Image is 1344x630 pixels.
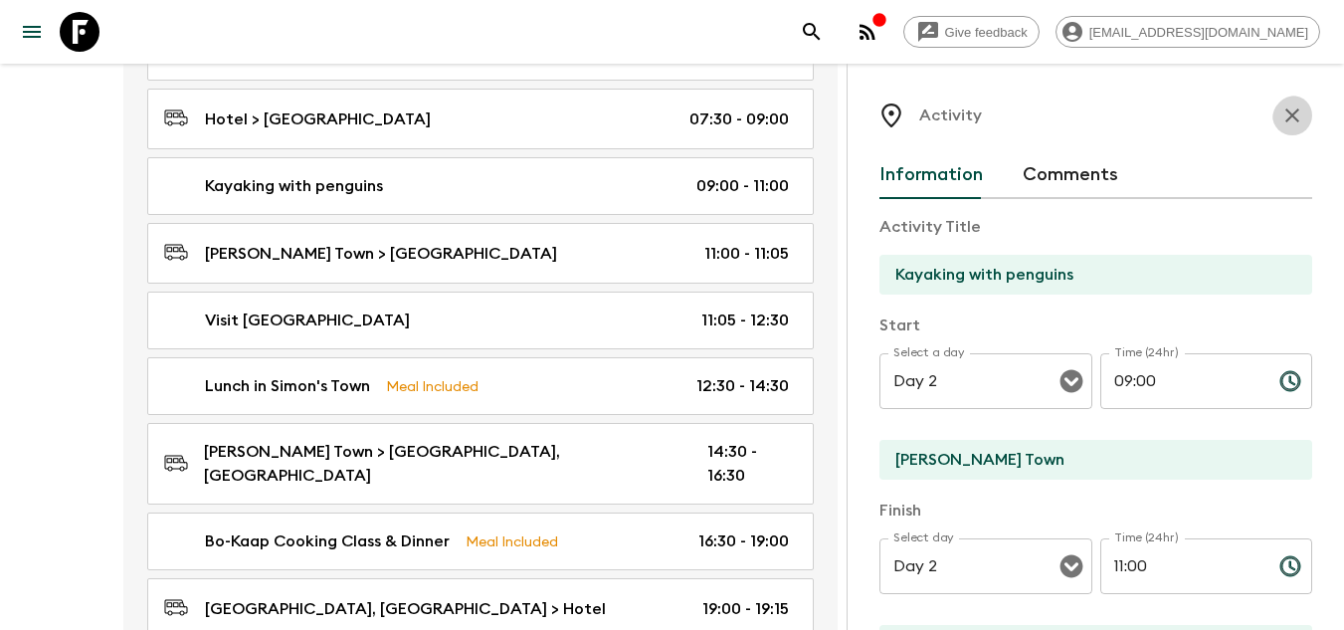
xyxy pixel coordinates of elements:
[879,151,983,199] button: Information
[147,423,814,505] a: [PERSON_NAME] Town > [GEOGRAPHIC_DATA], [GEOGRAPHIC_DATA]14:30 - 16:30
[792,12,832,52] button: search adventures
[893,344,964,361] label: Select a day
[147,89,814,149] a: Hotel > [GEOGRAPHIC_DATA]07:30 - 09:00
[934,25,1039,40] span: Give feedback
[205,242,557,266] p: [PERSON_NAME] Town > [GEOGRAPHIC_DATA]
[204,440,675,488] p: [PERSON_NAME] Town > [GEOGRAPHIC_DATA], [GEOGRAPHIC_DATA]
[1114,344,1179,361] label: Time (24hr)
[1023,151,1118,199] button: Comments
[1270,546,1310,586] button: Choose time, selected time is 11:00 AM
[147,157,814,215] a: Kayaking with penguins09:00 - 11:00
[1100,538,1263,594] input: hh:mm
[1056,16,1320,48] div: [EMAIL_ADDRESS][DOMAIN_NAME]
[147,357,814,415] a: Lunch in Simon's TownMeal Included12:30 - 14:30
[701,309,789,332] p: 11:05 - 12:30
[1100,353,1263,409] input: hh:mm
[205,374,370,398] p: Lunch in Simon's Town
[879,440,1296,480] input: Start Location
[879,255,1296,295] input: E.g Hozuagawa boat tour
[689,107,789,131] p: 07:30 - 09:00
[1114,529,1179,546] label: Time (24hr)
[698,529,789,553] p: 16:30 - 19:00
[1057,552,1085,580] button: Open
[205,107,431,131] p: Hotel > [GEOGRAPHIC_DATA]
[696,374,789,398] p: 12:30 - 14:30
[704,242,789,266] p: 11:00 - 11:05
[205,174,383,198] p: Kayaking with penguins
[147,513,814,570] a: Bo-Kaap Cooking Class & DinnerMeal Included16:30 - 19:00
[879,499,1312,523] p: Finish
[386,375,479,397] p: Meal Included
[205,597,606,621] p: [GEOGRAPHIC_DATA], [GEOGRAPHIC_DATA] > Hotel
[147,223,814,284] a: [PERSON_NAME] Town > [GEOGRAPHIC_DATA]11:00 - 11:05
[893,529,954,546] label: Select day
[205,309,410,332] p: Visit [GEOGRAPHIC_DATA]
[1057,367,1085,395] button: Open
[1270,361,1310,401] button: Choose time, selected time is 9:00 AM
[879,215,1312,239] p: Activity Title
[1078,25,1319,40] span: [EMAIL_ADDRESS][DOMAIN_NAME]
[879,314,1312,337] p: Start
[903,16,1040,48] a: Give feedback
[466,530,558,552] p: Meal Included
[147,292,814,349] a: Visit [GEOGRAPHIC_DATA]11:05 - 12:30
[12,12,52,52] button: menu
[205,529,450,553] p: Bo-Kaap Cooking Class & Dinner
[707,440,789,488] p: 14:30 - 16:30
[702,597,789,621] p: 19:00 - 19:15
[919,104,982,127] p: Activity
[696,174,789,198] p: 09:00 - 11:00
